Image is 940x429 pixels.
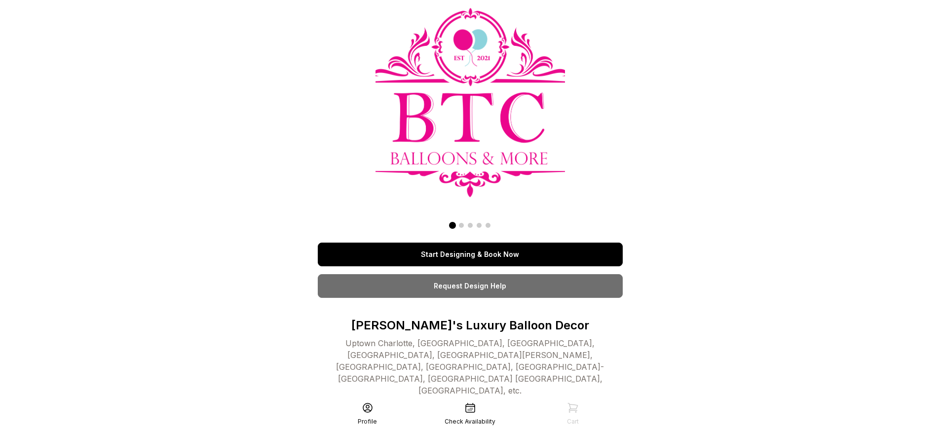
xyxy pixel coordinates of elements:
[358,418,377,426] div: Profile
[318,243,623,266] a: Start Designing & Book Now
[567,418,579,426] div: Cart
[318,274,623,298] a: Request Design Help
[318,318,623,333] p: [PERSON_NAME]'s Luxury Balloon Decor
[445,418,495,426] div: Check Availability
